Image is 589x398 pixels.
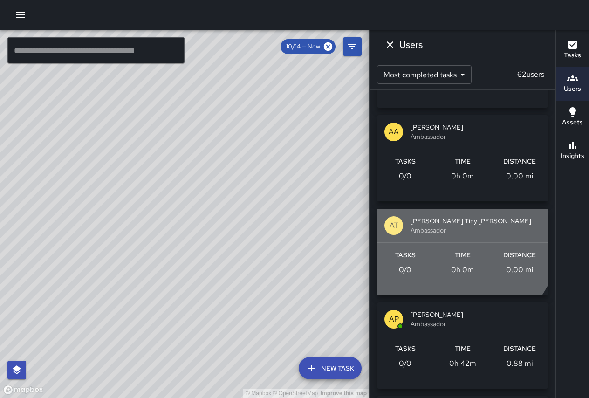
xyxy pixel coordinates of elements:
[381,35,399,54] button: Dismiss
[281,39,336,54] div: 10/14 — Now
[299,357,362,379] button: New Task
[389,314,399,325] p: AP
[389,126,399,137] p: AA
[377,65,472,84] div: Most completed tasks
[343,37,362,56] button: Filters
[556,134,589,168] button: Insights
[399,358,411,369] p: 0 / 0
[411,216,541,226] span: [PERSON_NAME] Tiny [PERSON_NAME]
[556,34,589,67] button: Tasks
[281,42,326,51] span: 10/14 — Now
[411,310,541,319] span: [PERSON_NAME]
[564,50,581,61] h6: Tasks
[556,67,589,101] button: Users
[503,250,536,261] h6: Distance
[503,344,536,354] h6: Distance
[561,151,584,161] h6: Insights
[449,358,476,369] p: 0h 42m
[451,171,474,182] p: 0h 0m
[411,132,541,141] span: Ambassador
[556,101,589,134] button: Assets
[455,250,471,261] h6: Time
[506,171,534,182] p: 0.00 mi
[564,84,581,94] h6: Users
[514,69,548,80] p: 62 users
[377,115,548,201] button: AA[PERSON_NAME]AmbassadorTasks0/0Time0h 0mDistance0.00 mi
[377,302,548,389] button: AP[PERSON_NAME]AmbassadorTasks0/0Time0h 42mDistance0.88 mi
[377,209,548,295] button: AT[PERSON_NAME] Tiny [PERSON_NAME]AmbassadorTasks0/0Time0h 0mDistance0.00 mi
[411,319,541,329] span: Ambassador
[503,157,536,167] h6: Distance
[507,358,533,369] p: 0.88 mi
[399,264,411,275] p: 0 / 0
[399,37,423,52] h6: Users
[395,157,416,167] h6: Tasks
[411,226,541,235] span: Ambassador
[411,123,541,132] span: [PERSON_NAME]
[451,264,474,275] p: 0h 0m
[395,344,416,354] h6: Tasks
[562,117,583,128] h6: Assets
[399,171,411,182] p: 0 / 0
[506,264,534,275] p: 0.00 mi
[395,250,416,261] h6: Tasks
[390,220,398,231] p: AT
[455,157,471,167] h6: Time
[455,344,471,354] h6: Time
